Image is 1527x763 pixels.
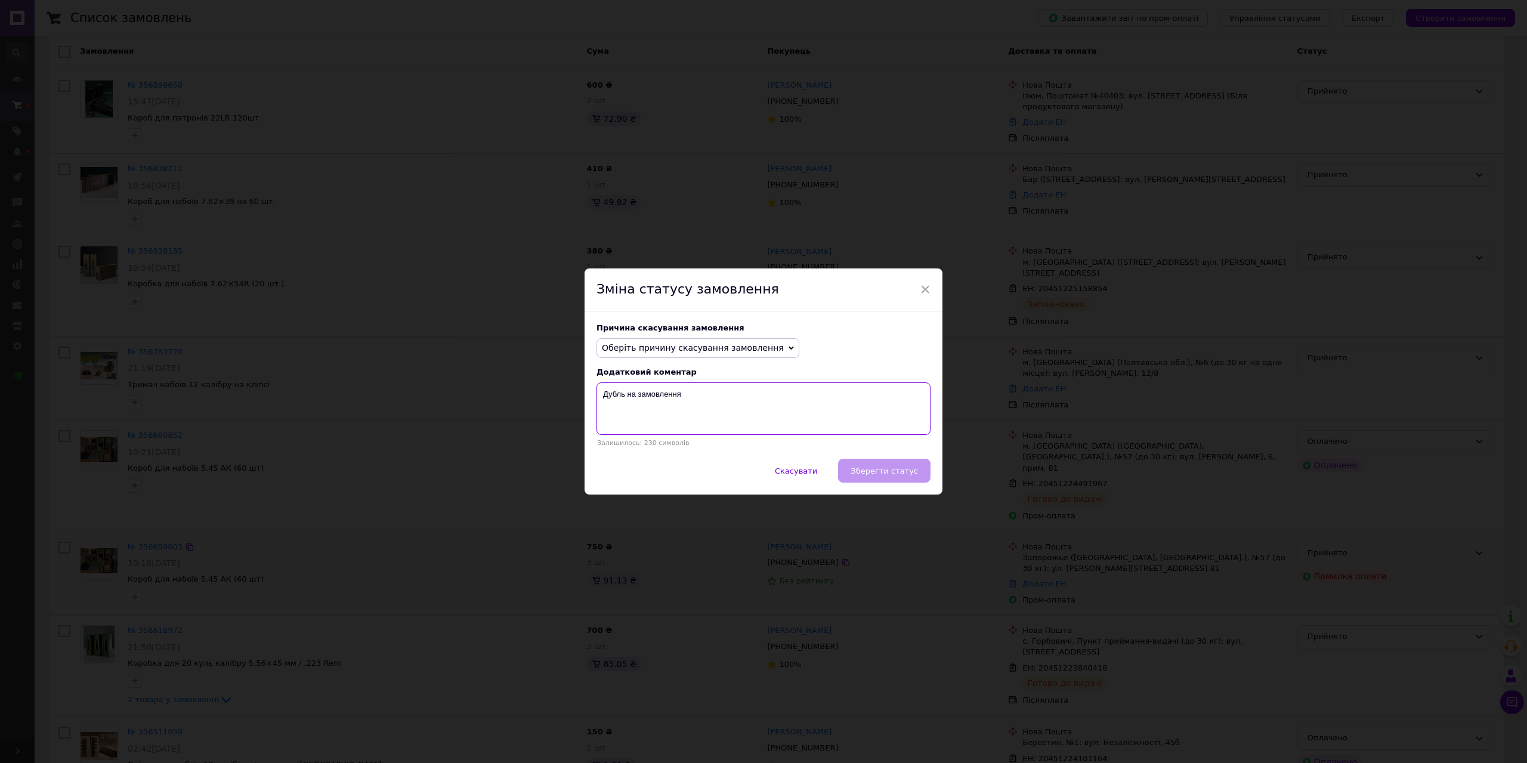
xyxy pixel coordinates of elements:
p: Залишилось: 230 символів [596,439,931,447]
textarea: Дубль на замовлення [596,382,931,435]
span: × [920,279,931,299]
button: Скасувати [762,459,830,483]
div: Додатковий коментар [596,367,931,376]
div: Причина скасування замовлення [596,323,931,332]
div: Зміна статусу замовлення [585,268,942,311]
span: Скасувати [775,467,817,475]
span: Оберіть причину скасування замовлення [602,343,784,353]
